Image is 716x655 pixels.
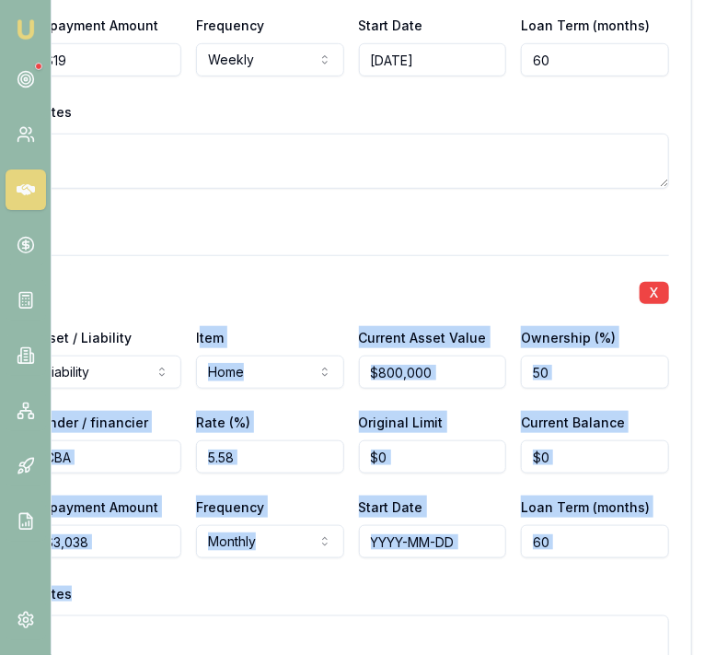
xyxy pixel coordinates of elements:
[359,415,444,430] label: Original Limit
[33,580,669,608] div: Notes
[33,525,181,558] input: $
[521,415,625,430] label: Current Balance
[33,43,181,76] input: $
[521,18,650,33] label: Loan Term (months)
[359,18,423,33] label: Start Date
[359,499,423,515] label: Start Date
[196,18,264,33] label: Frequency
[33,18,158,33] label: Repayment Amount
[33,415,148,430] label: Lender / financier
[359,330,487,345] label: Current Asset Value
[359,440,507,474] input: $
[196,499,264,515] label: Frequency
[521,356,669,389] input: Select a percentage
[15,18,37,41] img: emu-icon-u.png
[640,282,669,304] button: X
[521,440,669,474] input: $
[359,43,507,76] input: YYYY-MM-DD
[521,330,616,345] label: Ownership (%)
[196,415,250,430] label: Rate (%)
[33,99,669,126] div: Notes
[359,356,507,389] input: $
[196,330,224,345] label: Item
[33,330,132,345] label: Asset / Liability
[521,499,650,515] label: Loan Term (months)
[33,499,158,515] label: Repayment Amount
[359,525,507,558] input: YYYY-MM-DD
